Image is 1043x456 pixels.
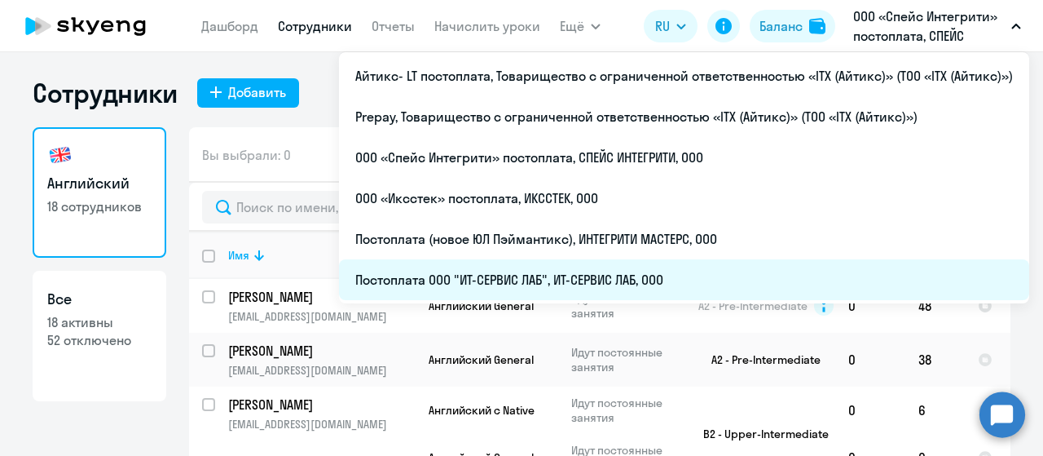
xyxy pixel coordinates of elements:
span: Вы выбрали: 0 [202,145,291,165]
a: [PERSON_NAME] [228,396,415,414]
td: A2 - Pre-Intermediate [684,333,835,387]
p: 18 сотрудников [47,197,152,215]
div: Имя [228,248,415,263]
ul: Ещё [339,52,1029,303]
p: Идут постоянные занятия [571,396,683,425]
p: [EMAIL_ADDRESS][DOMAIN_NAME] [228,417,415,432]
a: Дашборд [201,18,258,34]
a: Отчеты [372,18,415,34]
p: 18 активны [47,313,152,331]
td: 6 [905,387,965,434]
input: Поиск по имени, email, продукту или статусу [202,191,997,224]
p: ООО «Спейс Интегрити» постоплата, СПЕЙС ИНТЕГРИТИ, ООО [853,7,1005,46]
div: Имя [228,248,249,263]
span: Ещё [560,16,584,36]
p: [EMAIL_ADDRESS][DOMAIN_NAME] [228,309,415,324]
p: [PERSON_NAME] [228,342,412,360]
p: [PERSON_NAME] [228,396,412,414]
td: 0 [835,279,905,333]
span: RU [655,16,670,36]
a: [PERSON_NAME] [228,342,415,360]
div: Баланс [759,16,803,36]
span: Английский с Native [429,403,535,418]
button: ООО «Спейс Интегрити» постоплата, СПЕЙС ИНТЕГРИТИ, ООО [845,7,1029,46]
td: 38 [905,333,965,387]
a: Начислить уроки [434,18,540,34]
td: 0 [835,387,905,434]
a: Английский18 сотрудников [33,127,166,258]
span: Английский General [429,352,534,367]
div: Добавить [228,82,286,102]
p: Идут постоянные занятия [571,345,683,374]
a: Сотрудники [278,18,352,34]
button: Добавить [197,78,299,108]
a: [PERSON_NAME] [228,288,415,306]
p: 52 отключено [47,331,152,349]
button: RU [644,10,698,42]
a: Все18 активны52 отключено [33,271,166,401]
img: balance [809,18,825,34]
p: [PERSON_NAME] [228,288,412,306]
span: A2 - Pre-Intermediate [698,299,808,313]
td: 0 [835,333,905,387]
h1: Сотрудники [33,77,178,109]
p: [EMAIL_ADDRESS][DOMAIN_NAME] [228,363,415,378]
h3: Все [47,289,152,310]
button: Ещё [560,10,601,42]
img: english [47,142,73,168]
button: Балансbalance [750,10,835,42]
td: 48 [905,279,965,333]
p: Идут постоянные занятия [571,291,683,321]
h3: Английский [47,173,152,194]
span: Английский General [429,299,534,313]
